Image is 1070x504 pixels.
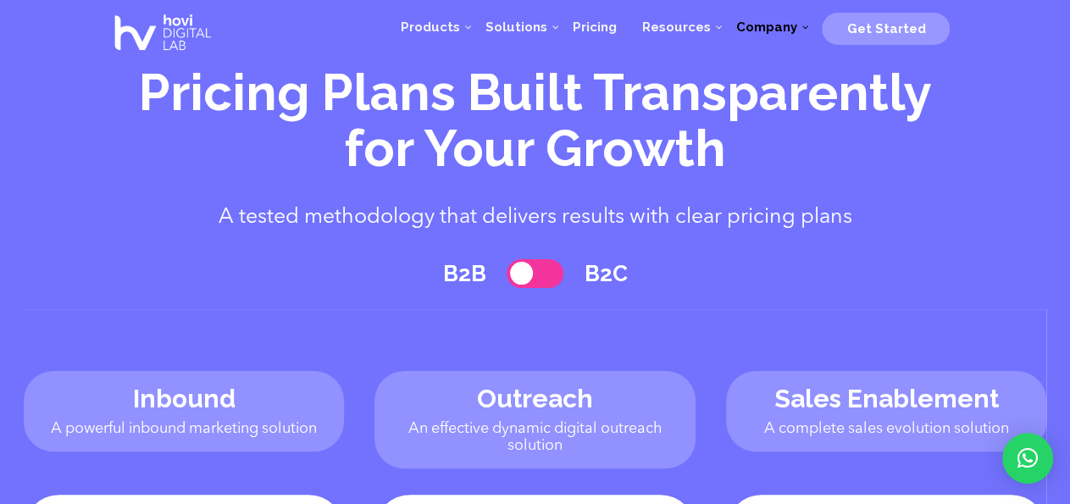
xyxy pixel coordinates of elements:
[846,21,925,36] span: Get Started
[477,384,593,413] span: Outreach
[408,421,662,453] span: An effective dynamic digital outreach solution
[400,19,459,35] span: Products
[822,14,950,40] a: Get Started
[472,2,559,53] a: Solutions
[443,261,486,286] label: B2B
[559,2,629,53] a: Pricing
[773,384,998,413] span: Sales Enablement
[572,19,616,35] span: Pricing
[763,421,1008,436] span: A complete sales evolution solution
[133,384,236,413] span: Inbound
[723,2,809,53] a: Company
[584,261,627,286] label: B2C
[641,19,710,35] span: Resources
[629,2,723,53] a: Resources
[387,2,472,53] a: Products
[735,19,796,35] span: Company
[485,19,546,35] span: Solutions
[51,421,317,436] span: A powerful inbound marketing solution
